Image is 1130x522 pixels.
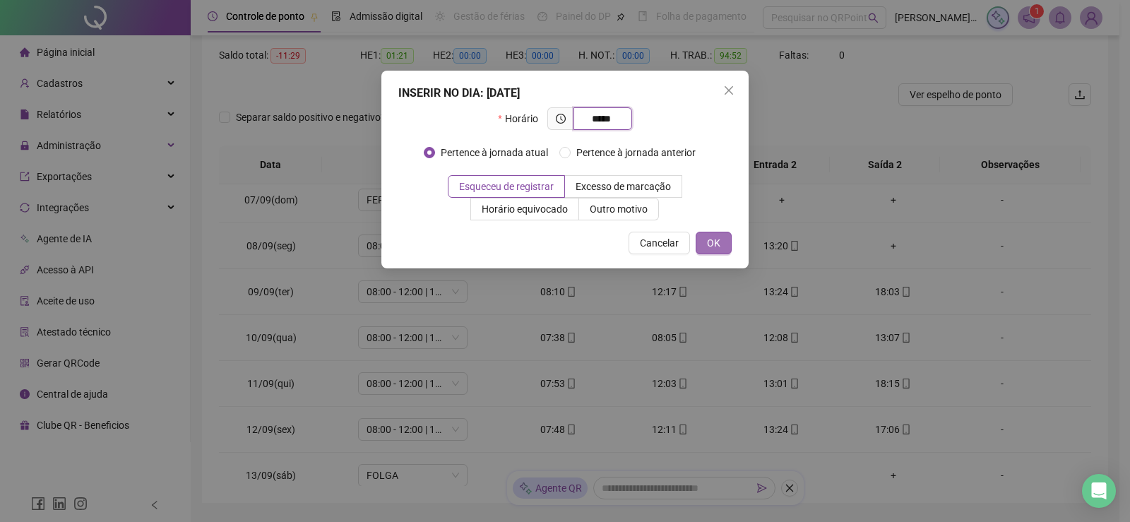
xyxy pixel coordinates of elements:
[718,79,740,102] button: Close
[723,85,734,96] span: close
[459,181,554,192] span: Esqueceu de registrar
[640,235,679,251] span: Cancelar
[1082,474,1116,508] div: Open Intercom Messenger
[482,203,568,215] span: Horário equivocado
[707,235,720,251] span: OK
[556,114,566,124] span: clock-circle
[576,181,671,192] span: Excesso de marcação
[398,85,732,102] div: INSERIR NO DIA : [DATE]
[571,145,701,160] span: Pertence à jornada anterior
[435,145,554,160] span: Pertence à jornada atual
[629,232,690,254] button: Cancelar
[696,232,732,254] button: OK
[498,107,547,130] label: Horário
[590,203,648,215] span: Outro motivo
